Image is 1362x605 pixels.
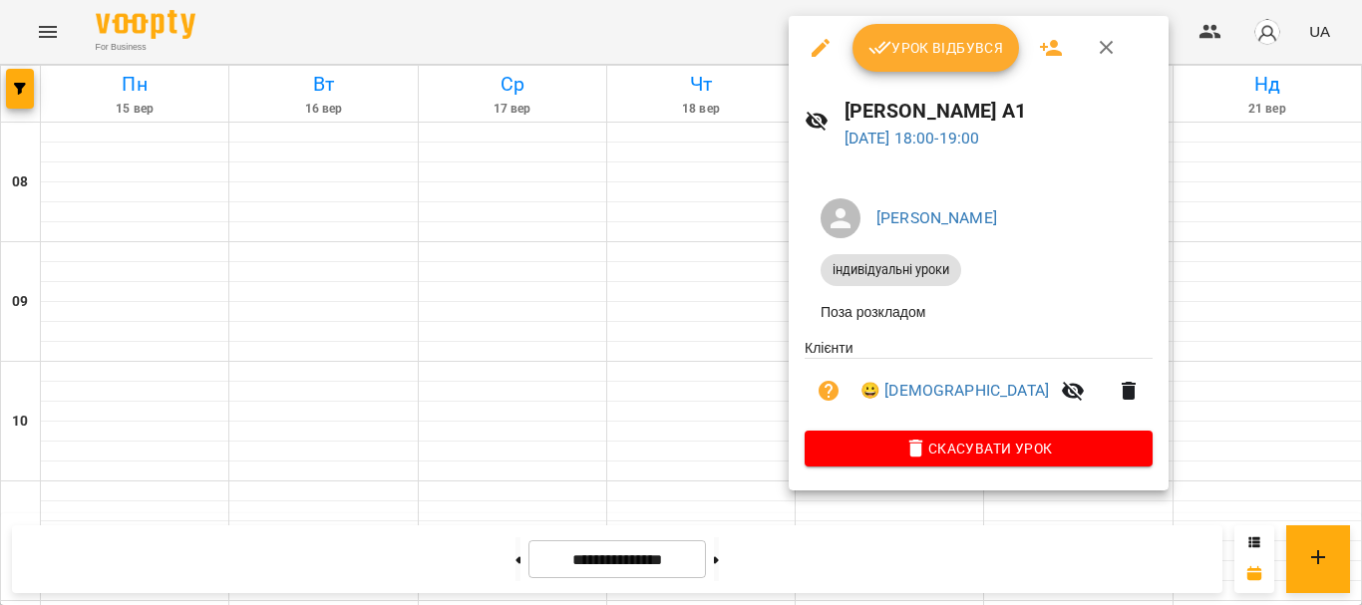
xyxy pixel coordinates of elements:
[876,208,997,227] a: [PERSON_NAME]
[852,24,1020,72] button: Урок відбувся
[845,96,1153,127] h6: [PERSON_NAME] А1
[805,338,1153,431] ul: Клієнти
[821,261,961,279] span: індивідуальні уроки
[805,294,1153,330] li: Поза розкладом
[821,437,1137,460] span: Скасувати Урок
[805,431,1153,466] button: Скасувати Урок
[845,129,980,148] a: [DATE] 18:00-19:00
[868,36,1004,60] span: Урок відбувся
[860,379,1049,403] a: 😀 [DEMOGRAPHIC_DATA]
[805,367,852,415] button: Візит ще не сплачено. Додати оплату?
